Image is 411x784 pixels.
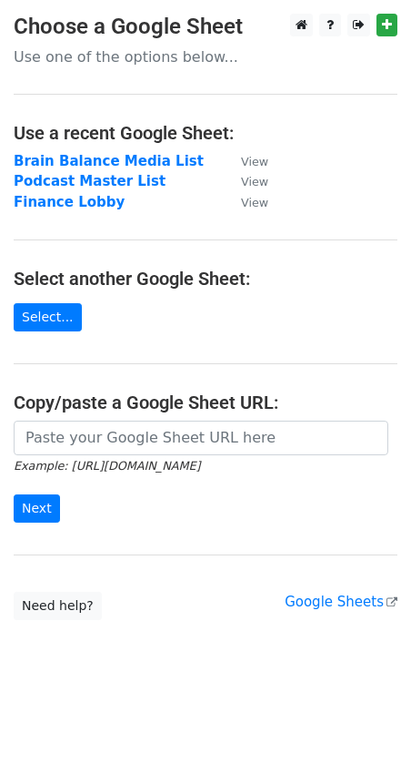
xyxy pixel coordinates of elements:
a: View [223,173,268,189]
small: View [241,175,268,188]
input: Paste your Google Sheet URL here [14,421,388,455]
h4: Select another Google Sheet: [14,268,397,290]
a: Need help? [14,592,102,620]
a: Google Sheets [285,594,397,610]
small: View [241,155,268,168]
small: Example: [URL][DOMAIN_NAME] [14,459,200,473]
a: Select... [14,303,82,331]
h3: Choose a Google Sheet [14,14,397,40]
p: Use one of the options below... [14,47,397,66]
input: Next [14,494,60,523]
small: View [241,196,268,209]
a: View [223,153,268,169]
h4: Use a recent Google Sheet: [14,122,397,144]
h4: Copy/paste a Google Sheet URL: [14,392,397,413]
a: Brain Balance Media List [14,153,204,169]
a: Finance Lobby [14,194,125,210]
a: View [223,194,268,210]
a: Podcast Master List [14,173,165,189]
